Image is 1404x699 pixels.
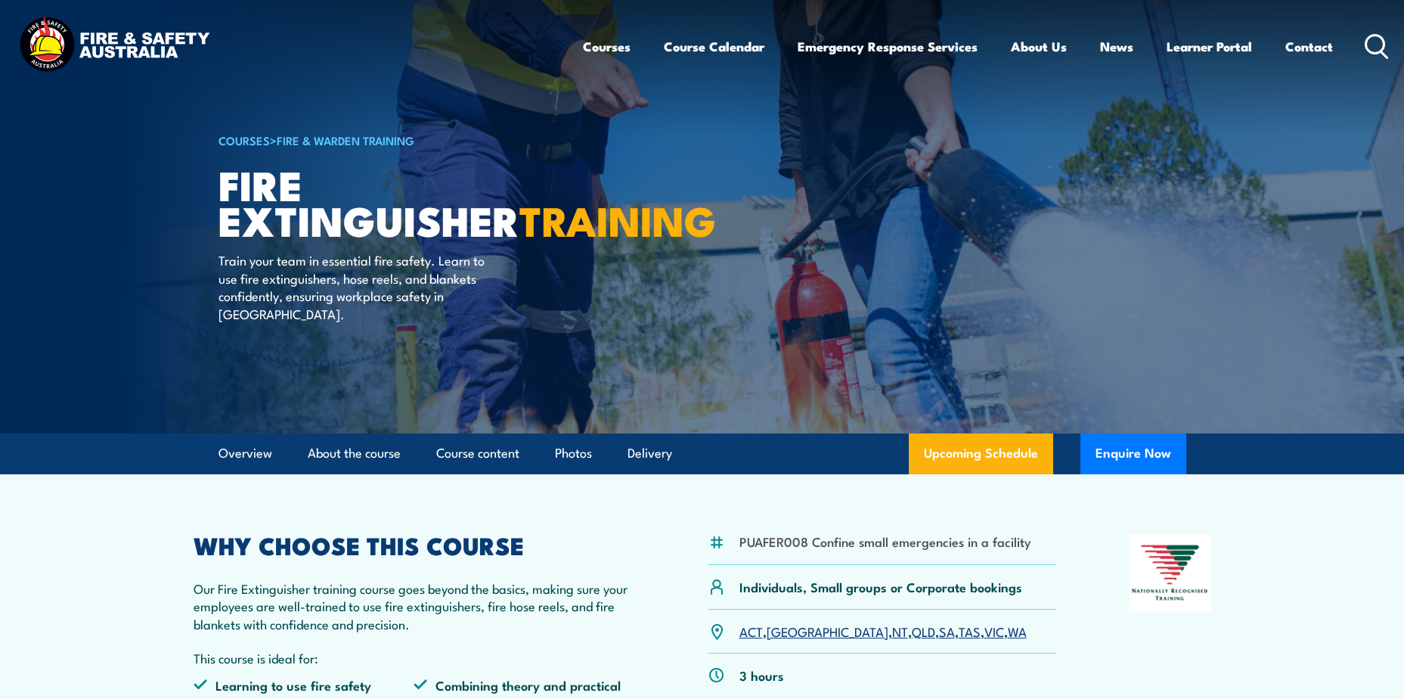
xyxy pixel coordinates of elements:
[219,166,592,237] h1: Fire Extinguisher
[739,623,1027,640] p: , , , , , , ,
[739,666,784,684] p: 3 hours
[798,26,978,67] a: Emergency Response Services
[739,533,1031,550] li: PUAFER008 Confine small emergencies in a facility
[194,534,635,555] h2: WHY CHOOSE THIS COURSE
[555,433,592,474] a: Photos
[628,433,672,474] a: Delivery
[219,131,592,149] h6: >
[912,622,935,640] a: QLD
[1080,433,1186,474] button: Enquire Now
[1008,622,1027,640] a: WA
[892,622,908,640] a: NT
[1130,534,1211,611] img: Nationally Recognised Training logo.
[219,132,270,148] a: COURSES
[219,251,494,322] p: Train your team in essential fire safety. Learn to use fire extinguishers, hose reels, and blanke...
[583,26,631,67] a: Courses
[219,433,272,474] a: Overview
[664,26,764,67] a: Course Calendar
[194,649,635,666] p: This course is ideal for:
[739,622,763,640] a: ACT
[519,188,716,250] strong: TRAINING
[1285,26,1333,67] a: Contact
[959,622,981,640] a: TAS
[739,578,1022,595] p: Individuals, Small groups or Corporate bookings
[1100,26,1133,67] a: News
[277,132,414,148] a: Fire & Warden Training
[909,433,1053,474] a: Upcoming Schedule
[436,433,519,474] a: Course content
[308,433,401,474] a: About the course
[1011,26,1067,67] a: About Us
[767,622,888,640] a: [GEOGRAPHIC_DATA]
[1167,26,1252,67] a: Learner Portal
[194,579,635,632] p: Our Fire Extinguisher training course goes beyond the basics, making sure your employees are well...
[939,622,955,640] a: SA
[984,622,1004,640] a: VIC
